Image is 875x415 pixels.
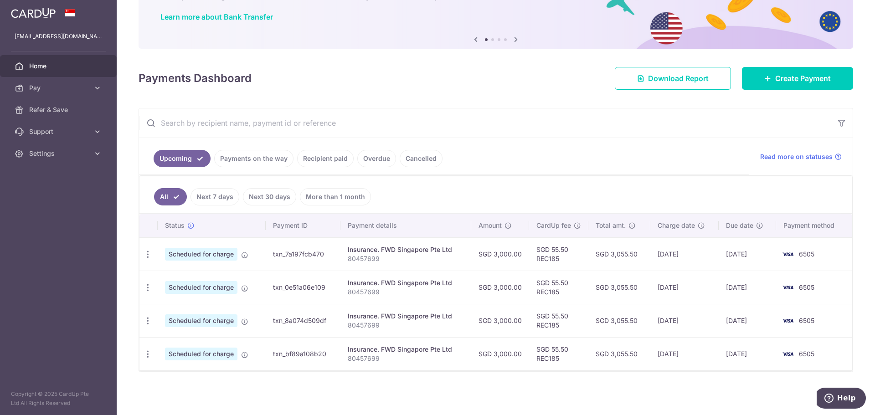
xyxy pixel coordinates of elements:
[214,150,293,167] a: Payments on the way
[588,304,650,337] td: SGD 3,055.50
[471,237,529,271] td: SGD 3,000.00
[348,278,464,287] div: Insurance. FWD Singapore Pte Ltd
[348,287,464,297] p: 80457699
[719,337,776,370] td: [DATE]
[799,283,814,291] span: 6505
[243,188,296,205] a: Next 30 days
[479,221,502,230] span: Amount
[588,337,650,370] td: SGD 3,055.50
[719,304,776,337] td: [DATE]
[165,281,237,294] span: Scheduled for charge
[340,214,471,237] th: Payment details
[165,248,237,261] span: Scheduled for charge
[799,350,814,358] span: 6505
[529,337,588,370] td: SGD 55.50 REC185
[779,348,797,359] img: Bank Card
[776,214,852,237] th: Payment method
[529,271,588,304] td: SGD 55.50 REC185
[588,237,650,271] td: SGD 3,055.50
[779,249,797,260] img: Bank Card
[348,312,464,321] div: Insurance. FWD Singapore Pte Ltd
[139,108,831,138] input: Search by recipient name, payment id or reference
[471,337,529,370] td: SGD 3,000.00
[596,221,626,230] span: Total amt.
[154,188,187,205] a: All
[29,105,89,114] span: Refer & Save
[165,348,237,360] span: Scheduled for charge
[775,73,831,84] span: Create Payment
[165,314,237,327] span: Scheduled for charge
[760,152,842,161] a: Read more on statuses
[348,345,464,354] div: Insurance. FWD Singapore Pte Ltd
[29,61,89,71] span: Home
[719,271,776,304] td: [DATE]
[615,67,731,90] a: Download Report
[266,337,340,370] td: txn_bf89a108b20
[650,237,719,271] td: [DATE]
[471,271,529,304] td: SGD 3,000.00
[817,388,866,410] iframe: Opens a widget where you can find more information
[266,304,340,337] td: txn_8a074d509df
[11,7,56,18] img: CardUp
[29,149,89,158] span: Settings
[471,304,529,337] td: SGD 3,000.00
[300,188,371,205] a: More than 1 month
[779,315,797,326] img: Bank Card
[266,271,340,304] td: txn_0e51a06e109
[160,12,273,21] a: Learn more about Bank Transfer
[348,245,464,254] div: Insurance. FWD Singapore Pte Ltd
[799,250,814,258] span: 6505
[529,237,588,271] td: SGD 55.50 REC185
[760,152,833,161] span: Read more on statuses
[297,150,354,167] a: Recipient paid
[29,83,89,92] span: Pay
[799,317,814,324] span: 6505
[658,221,695,230] span: Charge date
[139,70,252,87] h4: Payments Dashboard
[650,337,719,370] td: [DATE]
[742,67,853,90] a: Create Payment
[400,150,443,167] a: Cancelled
[529,304,588,337] td: SGD 55.50 REC185
[165,221,185,230] span: Status
[15,32,102,41] p: [EMAIL_ADDRESS][DOMAIN_NAME]
[154,150,211,167] a: Upcoming
[190,188,239,205] a: Next 7 days
[719,237,776,271] td: [DATE]
[348,354,464,363] p: 80457699
[348,321,464,330] p: 80457699
[726,221,753,230] span: Due date
[648,73,709,84] span: Download Report
[357,150,396,167] a: Overdue
[348,254,464,263] p: 80457699
[650,271,719,304] td: [DATE]
[266,214,340,237] th: Payment ID
[29,127,89,136] span: Support
[266,237,340,271] td: txn_7a197fcb470
[650,304,719,337] td: [DATE]
[779,282,797,293] img: Bank Card
[588,271,650,304] td: SGD 3,055.50
[536,221,571,230] span: CardUp fee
